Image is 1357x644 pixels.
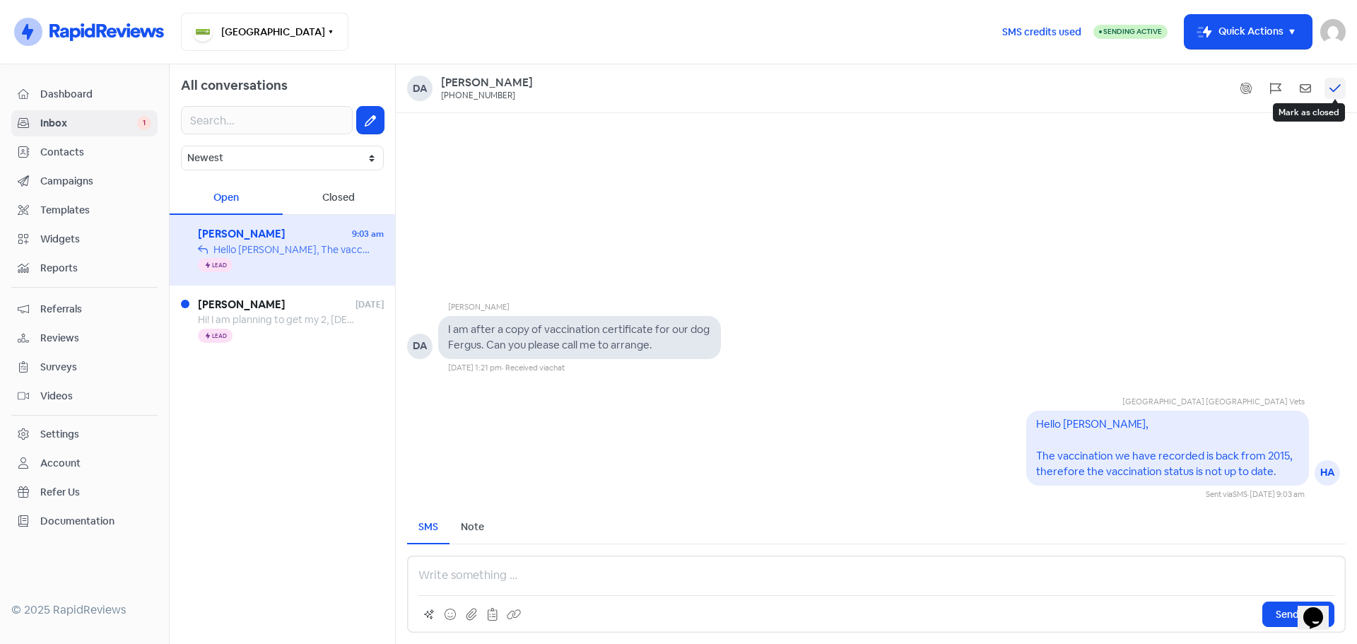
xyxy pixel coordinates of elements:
[40,427,79,442] div: Settings
[40,485,151,500] span: Refer Us
[11,602,158,619] div: © 2025 RapidReviews
[11,296,158,322] a: Referrals
[1067,396,1305,411] div: [GEOGRAPHIC_DATA] [GEOGRAPHIC_DATA] Vets
[283,182,396,215] div: Closed
[181,106,353,134] input: Search...
[1265,78,1286,99] button: Flag conversation
[1103,27,1162,36] span: Sending Active
[1298,587,1343,630] iframe: chat widget
[40,302,151,317] span: Referrals
[40,87,151,102] span: Dashboard
[1262,602,1334,627] button: Send SMS
[40,389,151,404] span: Videos
[448,362,502,374] div: [DATE] 1:21 pm
[11,421,158,447] a: Settings
[40,145,151,160] span: Contacts
[11,110,158,136] a: Inbox 1
[213,243,787,256] span: Hello [PERSON_NAME], The vaccination we have recorded is back from 2015, therefore the vaccinatio...
[1235,78,1257,99] button: Show system messages
[1273,103,1345,122] div: Mark as closed
[1320,19,1346,45] img: User
[1093,23,1168,40] a: Sending Active
[1250,488,1305,500] div: [DATE] 9:03 am
[11,81,158,107] a: Dashboard
[40,261,151,276] span: Reports
[11,325,158,351] a: Reviews
[137,116,151,130] span: 1
[198,297,356,313] span: [PERSON_NAME]
[198,226,352,242] span: [PERSON_NAME]
[441,90,515,102] div: [PHONE_NUMBER]
[1315,460,1340,486] div: HA
[407,76,433,101] div: Da
[352,228,384,240] span: 9:03 am
[407,334,433,359] div: DA
[461,520,484,534] div: Note
[40,331,151,346] span: Reviews
[1276,607,1321,622] span: Send SMS
[11,354,158,380] a: Surveys
[212,333,227,339] span: Lead
[40,456,81,471] div: Account
[448,322,712,352] pre: I am after a copy of vaccination certificate for our dog Fergus. Can you please call me to arrange.
[1206,489,1250,499] span: Sent via ·
[40,203,151,218] span: Templates
[448,301,721,316] div: [PERSON_NAME]
[1036,417,1297,479] pre: Hello [PERSON_NAME], The vaccination we have recorded is back from 2015, therefore the vaccinatio...
[40,232,151,247] span: Widgets
[212,262,227,268] span: Lead
[40,360,151,375] span: Surveys
[1295,78,1316,99] button: Mark as unread
[1185,15,1312,49] button: Quick Actions
[356,298,384,311] span: [DATE]
[11,479,158,505] a: Refer Us
[549,363,565,373] span: chat
[11,255,158,281] a: Reports
[11,450,158,476] a: Account
[1233,489,1247,499] span: SMS
[441,76,533,90] a: [PERSON_NAME]
[40,174,151,189] span: Campaigns
[181,13,348,51] button: [GEOGRAPHIC_DATA]
[198,313,748,326] span: Hi! I am planning to get my 2, [DEMOGRAPHIC_DATA] bunnies vaccinated, and im wondering how much t...
[990,23,1093,38] a: SMS credits used
[11,383,158,409] a: Videos
[11,197,158,223] a: Templates
[502,362,565,374] div: · Received via
[11,139,158,165] a: Contacts
[40,116,137,131] span: Inbox
[11,508,158,534] a: Documentation
[11,226,158,252] a: Widgets
[170,182,283,215] div: Open
[418,520,438,534] div: SMS
[40,514,151,529] span: Documentation
[11,168,158,194] a: Campaigns
[1002,25,1081,40] span: SMS credits used
[181,77,288,93] span: All conversations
